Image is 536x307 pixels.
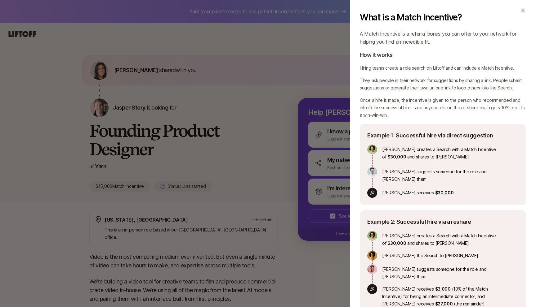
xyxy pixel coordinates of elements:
[382,251,501,261] p: [PERSON_NAME] the Search to [PERSON_NAME]
[360,97,526,119] p: Once a hire is made, the incentive is given to the person who recommended and intro'd the success...
[367,251,377,261] img: avatar
[382,231,501,247] p: [PERSON_NAME] creates a Search with a Match Incentive of and shares to [PERSON_NAME]
[435,190,454,195] span: $30,000
[367,131,501,140] p: Example 1: Successful hire via direct suggestion
[382,264,501,280] p: [PERSON_NAME] suggests someone for the role and [PERSON_NAME] them
[382,167,501,183] p: [PERSON_NAME] suggests someone for the role and [PERSON_NAME] them
[387,154,406,159] span: $30,000
[360,30,526,46] p: A Match Incentive is a referral bonus you can offer to your network for helping you find an incre...
[367,145,377,154] img: avatar
[367,231,377,241] img: avatar
[360,77,526,92] p: They ask people in their network for suggestions by sharing a link. People submit suggestions or ...
[360,51,526,59] p: How it works
[382,145,501,161] p: [PERSON_NAME] creates a Search with a Match Incentive of and shares to [PERSON_NAME]
[435,286,451,292] span: $3,000
[367,167,377,177] img: avatar
[367,264,377,274] img: avatar
[360,7,505,27] p: What is a Match Incentive?
[382,188,501,198] p: [PERSON_NAME] receives
[367,218,501,226] p: Example 2: Successful hire via a reshare
[387,240,406,246] span: $30,000
[360,64,526,72] p: Hiring teams create a role search on Liftoff and can include a Match Incentive.
[435,301,453,306] span: $27,000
